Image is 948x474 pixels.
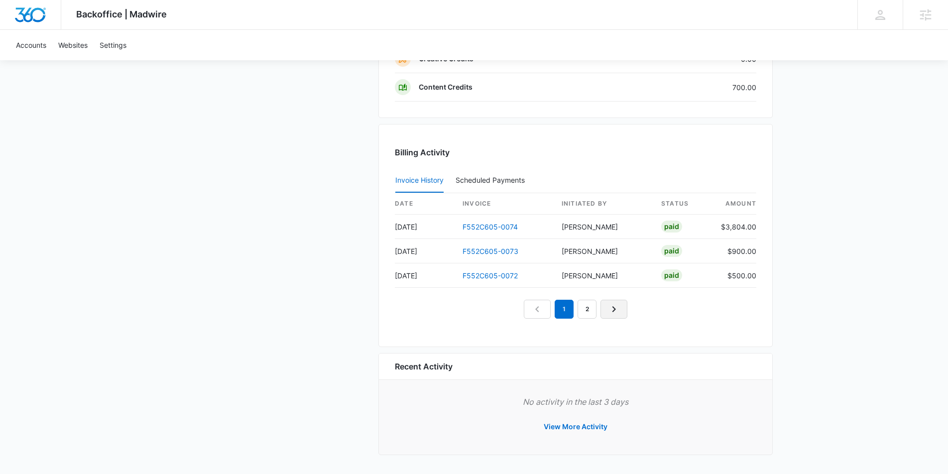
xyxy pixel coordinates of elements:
nav: Pagination [524,300,627,319]
a: F552C605-0073 [463,247,518,255]
td: [PERSON_NAME] [554,215,653,239]
th: invoice [455,193,554,215]
div: Paid [661,245,682,257]
p: No activity in the last 3 days [395,396,756,408]
a: F552C605-0072 [463,271,518,280]
a: Accounts [10,30,52,60]
em: 1 [555,300,574,319]
th: status [653,193,713,215]
a: Page 2 [578,300,596,319]
span: Backoffice | Madwire [76,9,167,19]
th: Initiated By [554,193,653,215]
button: Invoice History [395,169,444,193]
p: Content Credits [419,82,473,92]
td: 700.00 [651,73,756,102]
th: date [395,193,455,215]
td: $900.00 [713,239,756,263]
a: Next Page [600,300,627,319]
h3: Billing Activity [395,146,756,158]
td: $3,804.00 [713,215,756,239]
th: amount [713,193,756,215]
a: Settings [94,30,132,60]
button: View More Activity [534,415,617,439]
div: Scheduled Payments [456,177,529,184]
td: $500.00 [713,263,756,288]
div: Paid [661,269,682,281]
a: Websites [52,30,94,60]
td: [DATE] [395,215,455,239]
td: [PERSON_NAME] [554,263,653,288]
a: F552C605-0074 [463,223,518,231]
div: Paid [661,221,682,233]
td: [PERSON_NAME] [554,239,653,263]
h6: Recent Activity [395,360,453,372]
td: [DATE] [395,239,455,263]
td: [DATE] [395,263,455,288]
